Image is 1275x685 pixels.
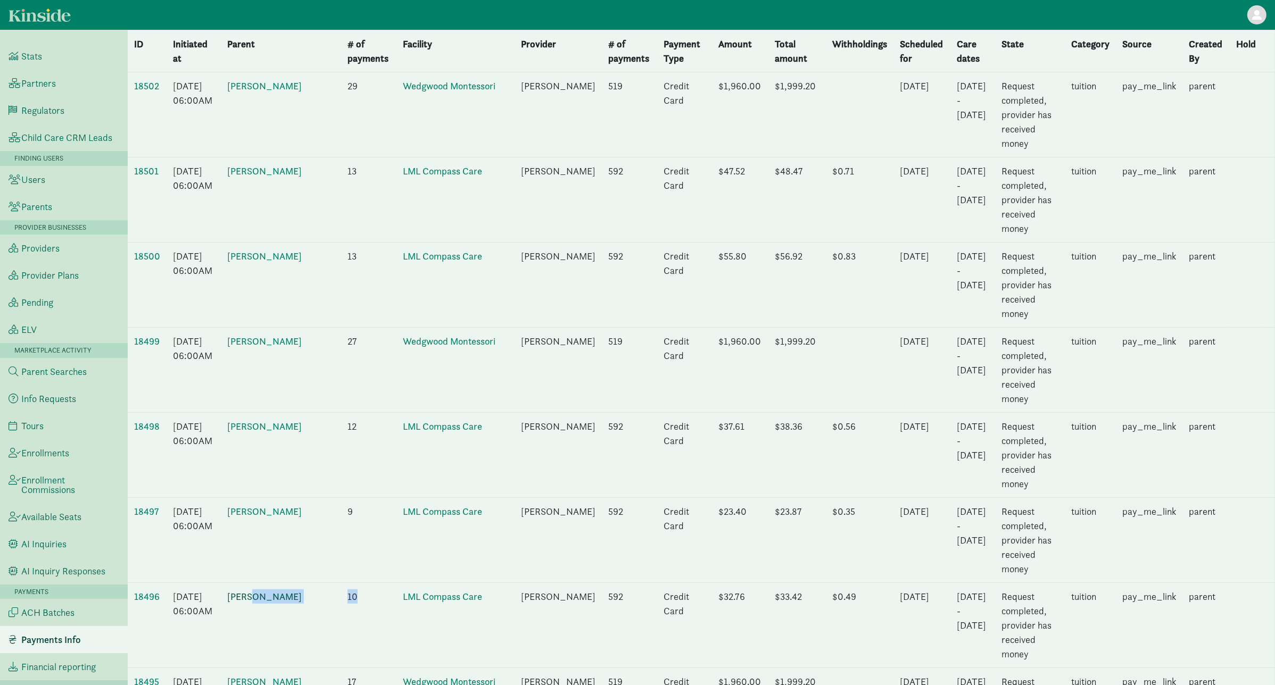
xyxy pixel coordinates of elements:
td: tuition [1065,327,1116,412]
td: [DATE] - [DATE] [950,497,995,582]
th: Parent [221,30,341,72]
td: Request completed, provider has received money [995,582,1065,667]
th: # of payments [602,30,657,72]
a: [PERSON_NAME] [227,250,302,262]
td: [DATE] 06:00AM [167,327,221,412]
td: Credit Card [657,157,713,242]
a: LML Compass Care [403,420,482,432]
td: $55.80 [712,242,768,327]
td: [DATE] 06:00AM [167,582,221,667]
td: [DATE] - [DATE] [950,582,995,667]
span: Available Seats [21,512,81,522]
span: Provider Plans [21,271,79,280]
th: Withholdings [826,30,893,72]
a: 18499 [134,335,160,347]
td: parent [1182,497,1230,582]
td: $0.56 [826,412,893,497]
td: $47.52 [712,157,768,242]
th: Created By [1182,30,1230,72]
td: [DATE] - [DATE] [950,157,995,242]
td: pay_me_link [1116,412,1182,497]
td: 12 [341,412,396,497]
td: 592 [602,582,657,667]
span: Provider Businesses [14,223,86,232]
td: pay_me_link [1116,327,1182,412]
td: [DATE] [893,72,950,157]
td: pay_me_link [1116,497,1182,582]
a: LML Compass Care [403,165,482,177]
a: [PERSON_NAME] [227,505,302,517]
a: [PERSON_NAME] [227,420,302,432]
td: [DATE] - [DATE] [950,412,995,497]
a: [PERSON_NAME] [227,165,302,177]
td: Request completed, provider has received money [995,242,1065,327]
td: $1,999.20 [768,72,826,157]
td: $32.76 [712,582,768,667]
td: $23.87 [768,497,826,582]
span: Finding Users [14,154,63,163]
td: [DATE] 06:00AM [167,72,221,157]
td: [DATE] - [DATE] [950,242,995,327]
td: [DATE] 06:00AM [167,157,221,242]
span: Pending [21,298,53,307]
td: tuition [1065,242,1116,327]
span: Stats [21,52,42,61]
th: Care dates [950,30,995,72]
td: [DATE] 06:00AM [167,497,221,582]
td: 519 [602,72,657,157]
span: Providers [21,244,60,253]
td: $48.47 [768,157,826,242]
th: State [995,30,1065,72]
span: Tours [21,421,44,431]
span: ELV [21,325,37,335]
td: 592 [602,242,657,327]
th: Category [1065,30,1116,72]
th: Scheduled for [893,30,950,72]
span: AI Inquiries [21,539,67,549]
td: 592 [602,497,657,582]
td: parent [1182,72,1230,157]
td: parent [1182,582,1230,667]
td: 10 [341,582,396,667]
span: Info Requests [21,394,76,404]
th: Total amount [768,30,826,72]
a: [PERSON_NAME] [227,590,302,603]
span: Enrollments [21,448,69,458]
span: ACH Batches [21,608,74,617]
span: Child Care CRM Leads [21,133,112,143]
span: Financial reporting [21,662,96,672]
td: 519 [602,327,657,412]
iframe: Chat Widget [1222,634,1275,685]
td: [DATE] [893,412,950,497]
th: ID [128,30,167,72]
td: [PERSON_NAME] [515,412,602,497]
span: Users [21,175,45,185]
th: Amount [712,30,768,72]
td: $0.71 [826,157,893,242]
td: Request completed, provider has received money [995,327,1065,412]
td: [DATE] [893,327,950,412]
th: Provider [515,30,602,72]
a: 18497 [134,505,159,517]
td: $1,960.00 [712,72,768,157]
td: Request completed, provider has received money [995,497,1065,582]
td: [PERSON_NAME] [515,497,602,582]
td: [DATE] - [DATE] [950,327,995,412]
td: [DATE] [893,497,950,582]
td: Request completed, provider has received money [995,412,1065,497]
td: $56.92 [768,242,826,327]
span: Parent Searches [21,367,87,377]
a: 18496 [134,590,160,603]
th: Payment Type [657,30,713,72]
th: Initiated at [167,30,221,72]
td: tuition [1065,582,1116,667]
td: $23.40 [712,497,768,582]
td: parent [1182,242,1230,327]
td: Request completed, provider has received money [995,72,1065,157]
a: [PERSON_NAME] [227,80,302,92]
a: 18502 [134,80,160,92]
td: 9 [341,497,396,582]
td: 592 [602,157,657,242]
td: Credit Card [657,72,713,157]
th: Hold [1230,30,1262,72]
